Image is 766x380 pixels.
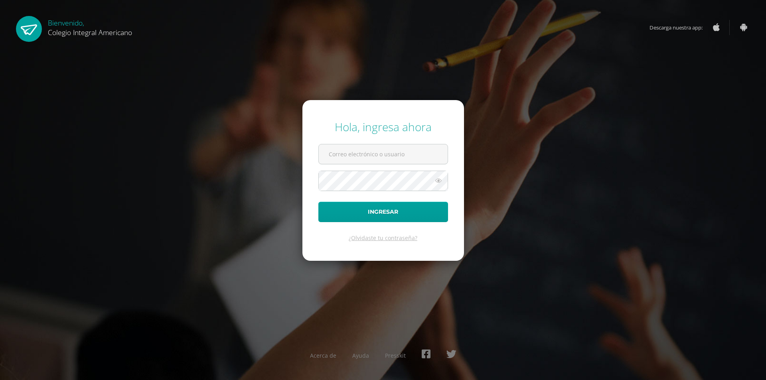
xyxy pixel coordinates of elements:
[318,202,448,222] button: Ingresar
[48,28,132,37] span: Colegio Integral Americano
[318,119,448,134] div: Hola, ingresa ahora
[385,352,406,359] a: Presskit
[650,20,711,35] span: Descarga nuestra app:
[48,16,132,37] div: Bienvenido,
[310,352,336,359] a: Acerca de
[319,144,448,164] input: Correo electrónico o usuario
[349,234,417,242] a: ¿Olvidaste tu contraseña?
[352,352,369,359] a: Ayuda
